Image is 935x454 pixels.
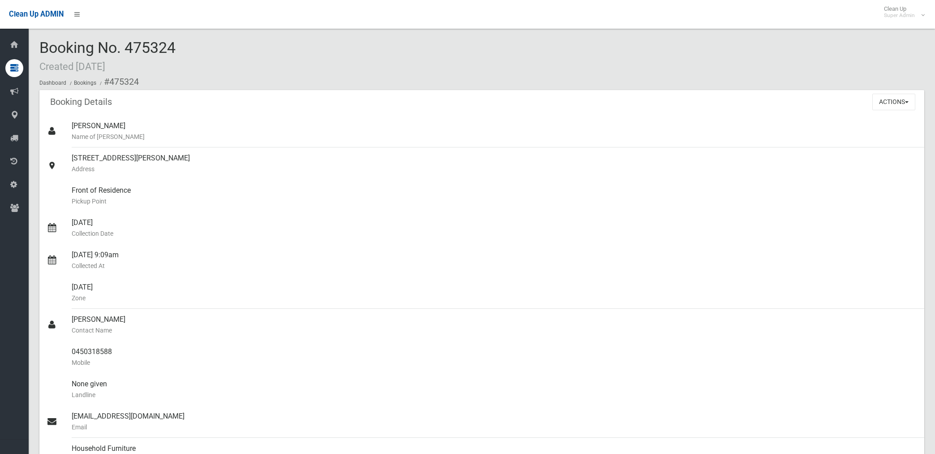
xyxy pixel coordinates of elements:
[72,147,917,180] div: [STREET_ADDRESS][PERSON_NAME]
[72,309,917,341] div: [PERSON_NAME]
[98,74,139,90] li: #475324
[872,94,915,110] button: Actions
[72,341,917,373] div: 0450318588
[72,325,917,336] small: Contact Name
[72,357,917,368] small: Mobile
[72,228,917,239] small: Collection Date
[72,293,917,303] small: Zone
[72,115,917,147] div: [PERSON_NAME]
[72,212,917,244] div: [DATE]
[72,260,917,271] small: Collected At
[72,164,917,174] small: Address
[72,131,917,142] small: Name of [PERSON_NAME]
[39,39,176,74] span: Booking No. 475324
[72,277,917,309] div: [DATE]
[72,389,917,400] small: Landline
[884,12,915,19] small: Super Admin
[72,196,917,207] small: Pickup Point
[72,373,917,406] div: None given
[74,80,96,86] a: Bookings
[72,244,917,277] div: [DATE] 9:09am
[39,406,924,438] a: [EMAIL_ADDRESS][DOMAIN_NAME]Email
[72,422,917,432] small: Email
[39,61,105,72] small: Created [DATE]
[72,406,917,438] div: [EMAIL_ADDRESS][DOMAIN_NAME]
[39,80,66,86] a: Dashboard
[879,5,924,19] span: Clean Up
[72,180,917,212] div: Front of Residence
[39,93,123,111] header: Booking Details
[9,10,64,18] span: Clean Up ADMIN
